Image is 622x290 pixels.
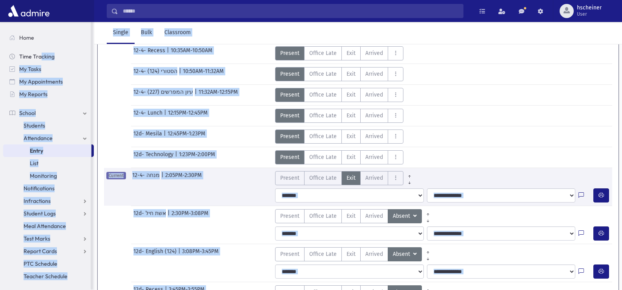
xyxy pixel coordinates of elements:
[3,31,94,44] a: Home
[30,160,38,167] span: List
[3,132,94,144] a: Attendance
[3,245,94,257] a: Report Cards
[179,67,183,81] span: |
[3,257,94,270] a: PTC Schedule
[280,174,299,182] span: Present
[280,91,299,99] span: Present
[24,248,57,255] span: Report Cards
[280,111,299,120] span: Present
[199,88,238,102] span: 11:32AM-12:15PM
[309,174,337,182] span: Office Late
[309,91,337,99] span: Office Late
[275,67,403,81] div: AttTypes
[577,11,602,17] span: User
[365,91,383,99] span: Arrived
[168,209,171,223] span: |
[3,207,94,220] a: Student Logs
[158,22,197,44] a: Classroom
[24,122,45,129] span: Students
[118,4,463,18] input: Search
[393,212,412,221] span: Absent
[135,22,158,44] a: Bulk
[133,46,167,60] span: 12-4- Recess
[3,157,94,170] a: List
[106,172,126,179] span: Current
[3,270,94,283] a: Teacher Schedule
[275,209,434,223] div: AttTypes
[309,49,337,57] span: Office Late
[24,185,55,192] span: Notifications
[393,250,412,259] span: Absent
[347,174,356,182] span: Exit
[19,78,63,85] span: My Appointments
[164,129,168,144] span: |
[133,129,164,144] span: 12d- Mesila
[183,67,224,81] span: 10:50AM-11:32AM
[347,91,356,99] span: Exit
[195,88,199,102] span: |
[3,50,94,63] a: Time Tracking
[167,46,171,60] span: |
[6,3,51,19] img: AdmirePro
[161,171,165,185] span: |
[365,250,383,258] span: Arrived
[275,171,416,185] div: AttTypes
[30,172,57,179] span: Monitoring
[275,109,403,123] div: AttTypes
[24,260,57,267] span: PTC Schedule
[133,247,178,261] span: 12d- English (124)
[275,247,434,261] div: AttTypes
[24,210,56,217] span: Student Logs
[280,212,299,220] span: Present
[280,70,299,78] span: Present
[24,135,53,142] span: Attendance
[365,70,383,78] span: Arrived
[3,232,94,245] a: Test Marks
[365,153,383,161] span: Arrived
[3,144,91,157] a: Entry
[179,150,215,164] span: 1:23PM-2:00PM
[19,34,34,41] span: Home
[3,195,94,207] a: Infractions
[365,132,383,140] span: Arrived
[347,70,356,78] span: Exit
[24,273,67,280] span: Teacher Schedule
[309,111,337,120] span: Office Late
[3,75,94,88] a: My Appointments
[309,153,337,161] span: Office Late
[347,111,356,120] span: Exit
[132,171,161,185] span: 12-4- מנחה
[19,66,41,73] span: My Tasks
[19,109,36,117] span: School
[3,170,94,182] a: Monitoring
[168,129,205,144] span: 12:45PM-1:23PM
[3,63,94,75] a: My Tasks
[107,22,135,44] a: Single
[165,171,202,185] span: 2:05PM-2:30PM
[164,109,168,123] span: |
[309,212,337,220] span: Office Late
[3,88,94,100] a: My Reports
[309,70,337,78] span: Office Late
[275,129,403,144] div: AttTypes
[133,109,164,123] span: 12-4- Lunch
[347,132,356,140] span: Exit
[280,49,299,57] span: Present
[19,53,55,60] span: Time Tracking
[168,109,208,123] span: 12:15PM-12:45PM
[280,132,299,140] span: Present
[178,247,182,261] span: |
[309,250,337,258] span: Office Late
[30,147,43,154] span: Entry
[365,174,383,182] span: Arrived
[365,49,383,57] span: Arrived
[133,88,195,102] span: 12-4- עיון המפרשים (227)
[3,107,94,119] a: School
[19,91,47,98] span: My Reports
[175,150,179,164] span: |
[24,197,51,204] span: Infractions
[171,209,208,223] span: 2:30PM-3:08PM
[133,209,168,223] span: 12d- אשת חיל
[3,119,94,132] a: Students
[280,250,299,258] span: Present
